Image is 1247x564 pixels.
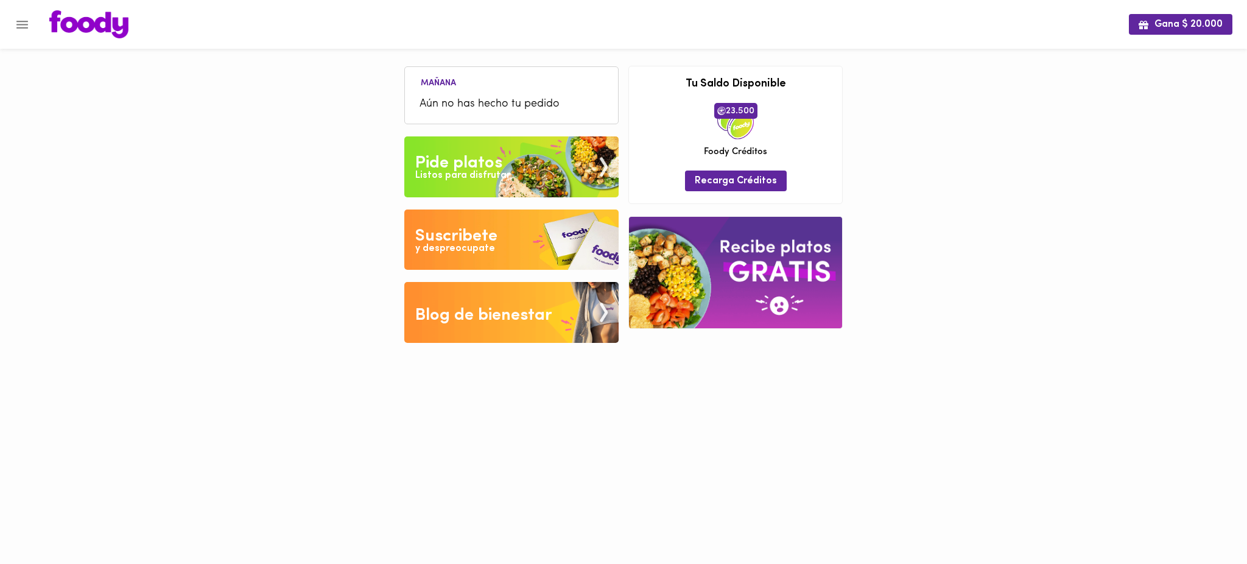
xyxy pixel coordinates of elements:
img: logo.png [49,10,128,38]
img: foody-creditos.png [717,107,726,115]
h3: Tu Saldo Disponible [638,79,833,91]
div: y despreocupate [415,242,495,256]
span: Foody Créditos [704,146,767,158]
img: Pide un Platos [404,136,619,197]
img: Disfruta bajar de peso [404,210,619,270]
iframe: Messagebird Livechat Widget [1176,493,1235,552]
div: Blog de bienestar [415,303,552,328]
div: Pide platos [415,151,502,175]
img: credits-package.png [717,103,754,139]
img: referral-banner.png [629,217,842,328]
li: Mañana [411,76,466,88]
button: Menu [7,10,37,40]
div: Suscribete [415,224,497,249]
button: Recarga Créditos [685,171,787,191]
span: Gana $ 20.000 [1139,19,1223,30]
img: Blog de bienestar [404,282,619,343]
span: Aún no has hecho tu pedido [420,96,603,113]
span: 23.500 [714,103,757,119]
div: Listos para disfrutar [415,169,510,183]
button: Gana $ 20.000 [1129,14,1232,34]
span: Recarga Créditos [695,175,777,187]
